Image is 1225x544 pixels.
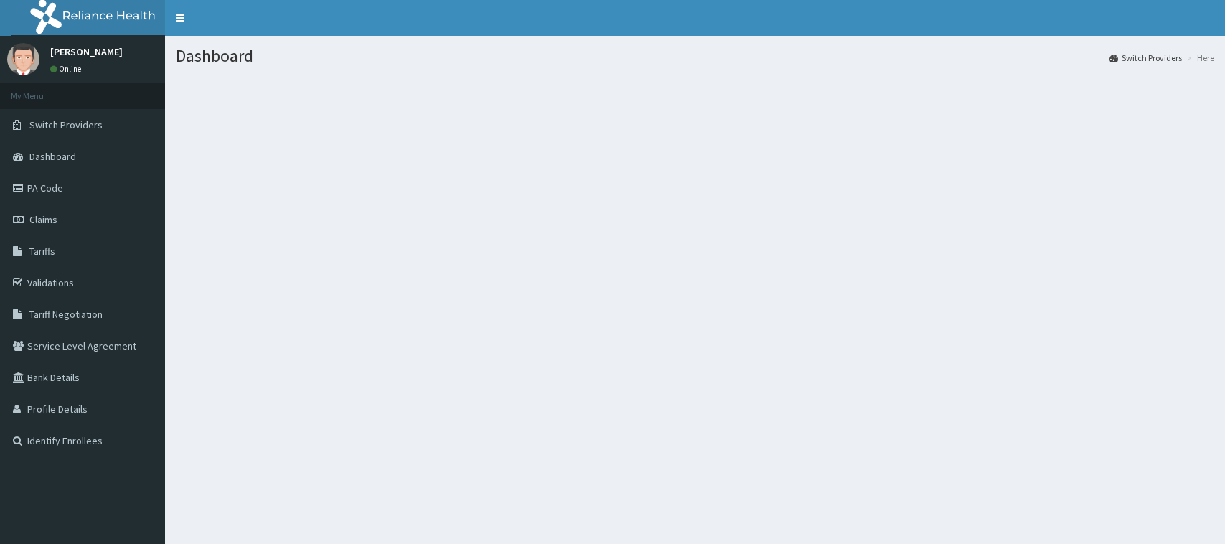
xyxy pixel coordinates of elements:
[1109,52,1182,64] a: Switch Providers
[7,43,39,75] img: User Image
[29,245,55,258] span: Tariffs
[29,150,76,163] span: Dashboard
[50,47,123,57] p: [PERSON_NAME]
[50,64,85,74] a: Online
[176,47,1214,65] h1: Dashboard
[29,308,103,321] span: Tariff Negotiation
[1183,52,1214,64] li: Here
[29,213,57,226] span: Claims
[29,118,103,131] span: Switch Providers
